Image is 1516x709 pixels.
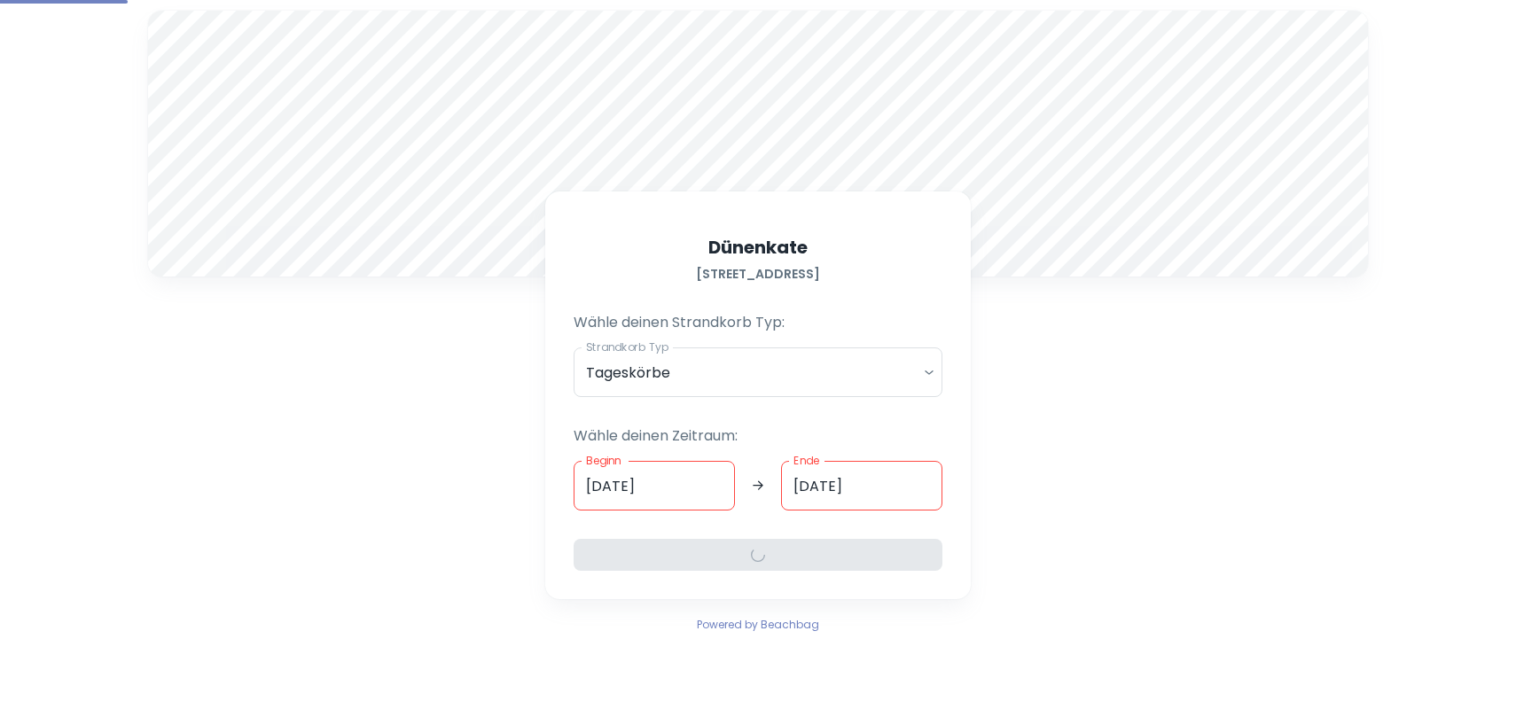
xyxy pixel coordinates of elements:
[586,453,621,468] label: Beginn
[696,264,820,284] h6: [STREET_ADDRESS]
[574,425,942,447] p: Wähle deinen Zeitraum:
[574,312,942,333] p: Wähle deinen Strandkorb Typ:
[574,461,735,510] input: dd.mm.yyyy
[586,339,668,354] label: Strandkorb Typ
[574,347,942,397] div: Tageskörbe
[708,234,808,261] h5: Dünenkate
[793,453,819,468] label: Ende
[697,613,819,635] a: Powered by Beachbag
[697,617,819,632] span: Powered by Beachbag
[781,461,942,510] input: dd.mm.yyyy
